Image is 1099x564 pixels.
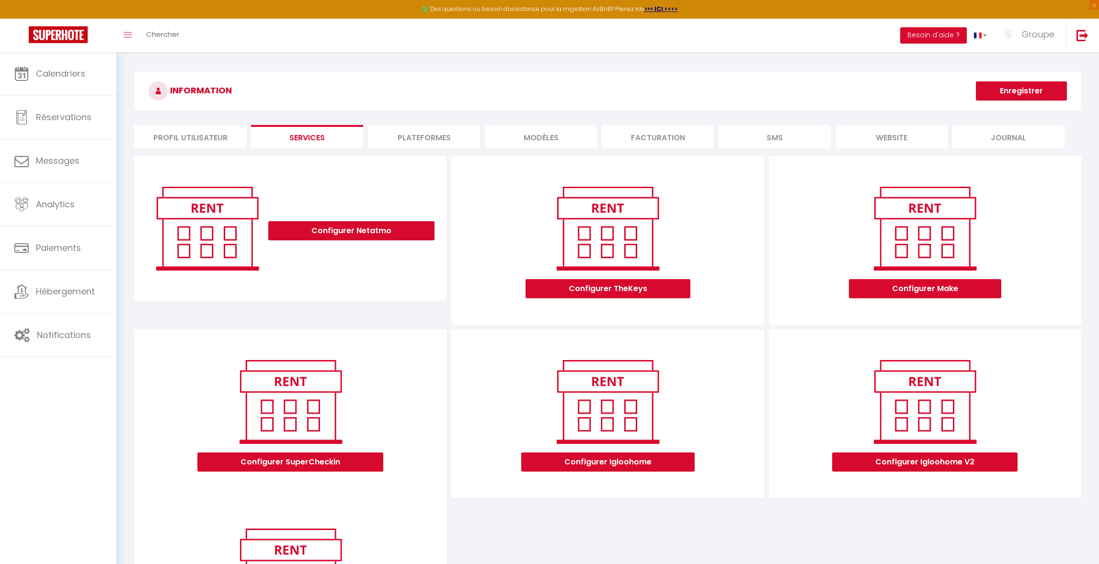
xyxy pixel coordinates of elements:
[36,285,95,297] span: Hébergement
[229,356,352,448] img: rent.png
[602,125,714,148] li: Facturation
[36,111,92,123] span: Réservations
[134,125,246,148] li: Profil Utilisateur
[836,125,948,148] li: website
[864,356,986,448] img: rent.png
[36,198,75,210] span: Analytics
[547,356,669,448] img: rent.png
[849,279,1001,298] button: Configurer Make
[644,5,678,13] a: >>> ICI <<<<
[36,155,80,167] span: Messages
[976,81,1067,101] button: Enregistrer
[1001,27,1016,42] img: ...
[485,125,597,148] li: MODÈLES
[197,452,383,472] button: Configurer SuperCheckin
[37,329,91,341] span: Notifications
[864,182,986,274] img: rent.png
[36,68,85,79] span: Calendriers
[547,182,669,274] img: rent.png
[268,221,435,240] button: Configurer Netatmo
[719,125,831,148] li: SMS
[1076,29,1088,41] img: logout
[832,452,1018,472] button: Configurer Igloohome V2
[900,27,967,44] button: Besoin d'aide ?
[526,279,690,298] button: Configurer TheKeys
[29,26,88,43] img: Super Booking
[146,182,268,274] img: rent.png
[994,19,1066,52] a: ... Groupe
[368,125,480,148] li: Plateformes
[139,19,186,52] a: Chercher
[134,72,1081,110] h3: INFORMATION
[251,125,363,148] li: Services
[521,452,695,472] button: Configurer Igloohome
[36,242,81,254] span: Paiements
[1022,28,1054,40] span: Groupe
[952,125,1065,148] li: Journal
[146,29,179,39] span: Chercher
